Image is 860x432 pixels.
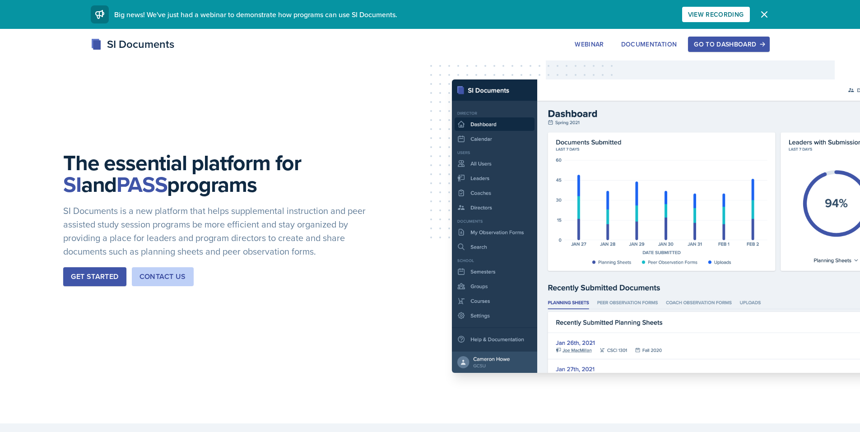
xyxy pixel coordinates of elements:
[139,271,186,282] div: Contact Us
[575,41,604,48] div: Webinar
[63,267,126,286] button: Get Started
[694,41,763,48] div: Go to Dashboard
[688,11,744,18] div: View Recording
[114,9,397,19] span: Big news! We've just had a webinar to demonstrate how programs can use SI Documents.
[621,41,677,48] div: Documentation
[688,37,769,52] button: Go to Dashboard
[71,271,118,282] div: Get Started
[91,36,174,52] div: SI Documents
[132,267,194,286] button: Contact Us
[615,37,683,52] button: Documentation
[682,7,750,22] button: View Recording
[569,37,609,52] button: Webinar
